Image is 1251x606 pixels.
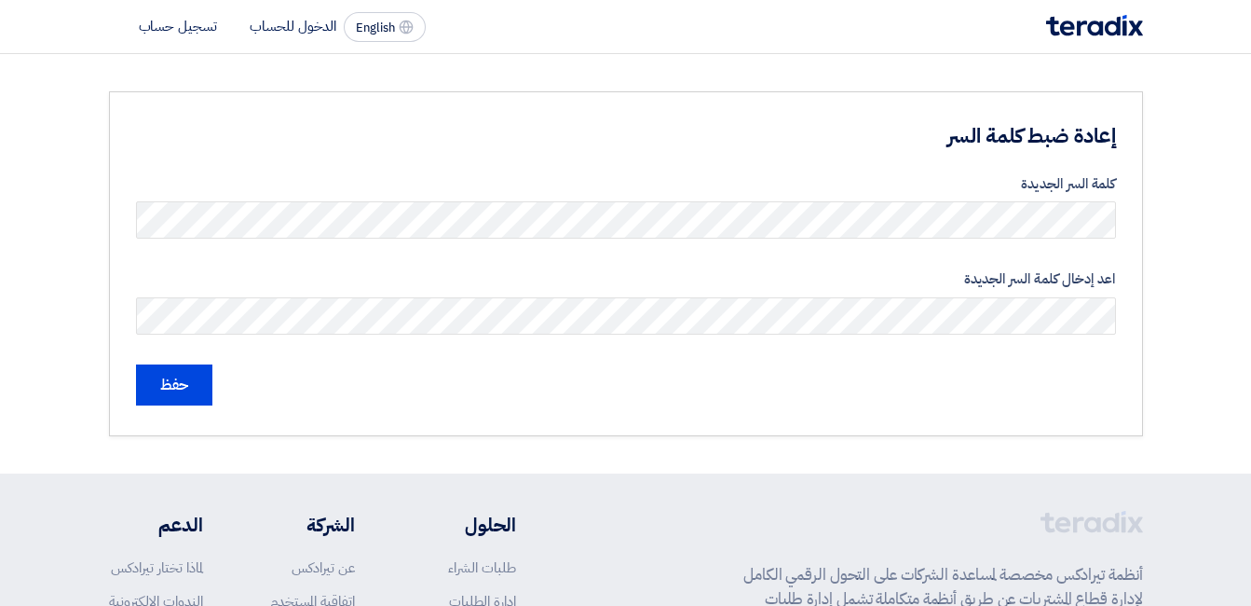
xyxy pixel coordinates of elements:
[258,511,355,539] li: الشركة
[1046,15,1143,36] img: Teradix logo
[111,558,203,578] a: لماذا تختار تيرادكس
[356,21,395,34] span: English
[411,511,516,539] li: الحلول
[344,12,426,42] button: English
[292,558,355,578] a: عن تيرادكس
[136,173,1116,195] label: كلمة السر الجديدة
[448,558,516,578] a: طلبات الشراء
[109,511,203,539] li: الدعم
[136,269,1116,290] label: اعد إدخال كلمة السر الجديدة
[250,16,336,36] li: الدخول للحساب
[139,16,217,36] li: تسجيل حساب
[136,365,212,406] input: حفظ
[577,122,1116,151] h3: إعادة ضبط كلمة السر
